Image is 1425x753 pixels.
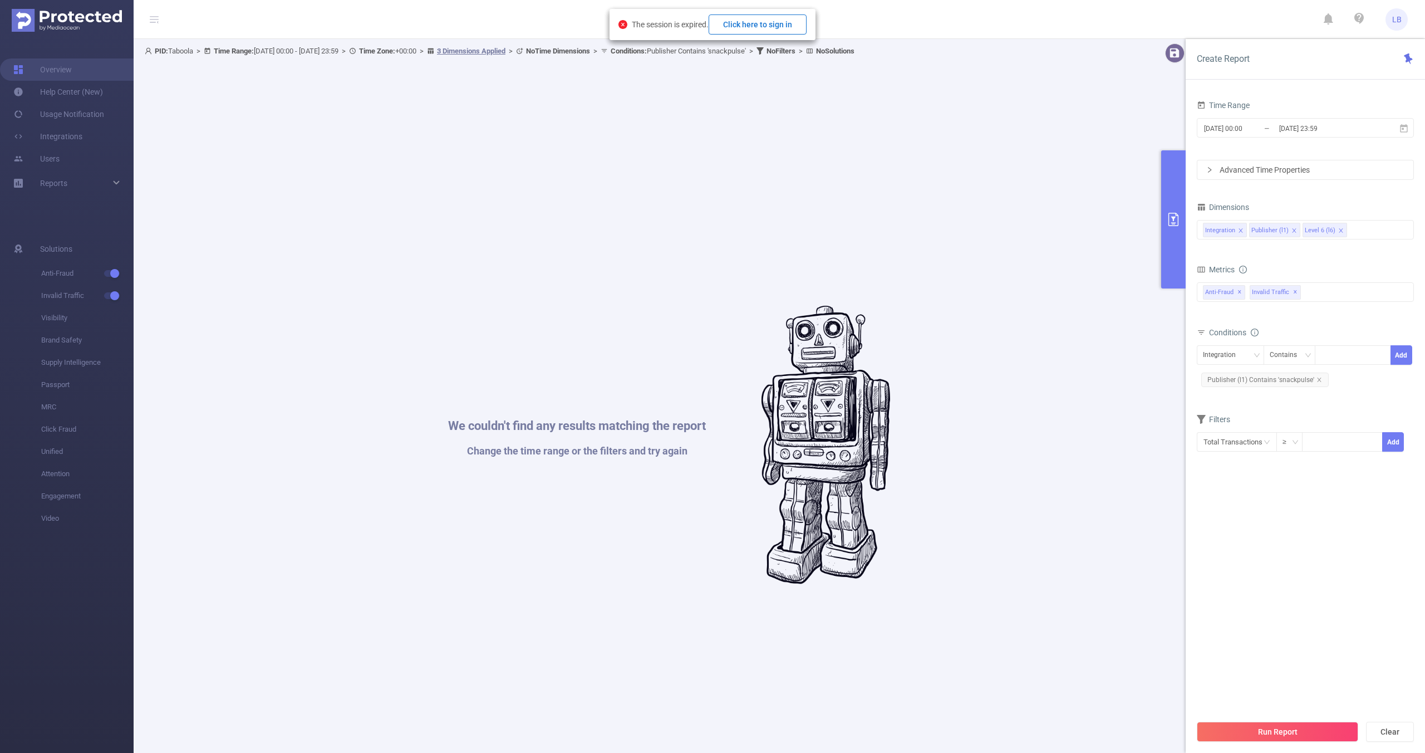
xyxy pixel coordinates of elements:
[761,306,890,584] img: #
[155,47,168,55] b: PID:
[13,58,72,81] a: Overview
[145,47,155,55] i: icon: user
[1201,373,1329,387] span: Publisher (l1) Contains 'snackpulse'
[795,47,806,55] span: >
[41,329,134,351] span: Brand Safety
[13,148,60,170] a: Users
[611,47,746,55] span: Publisher Contains 'snackpulse'
[1390,345,1412,365] button: Add
[41,285,134,307] span: Invalid Traffic
[816,47,854,55] b: No Solutions
[193,47,204,55] span: >
[1203,346,1244,364] div: Integration
[1293,286,1298,299] span: ✕
[1206,167,1213,173] i: icon: right
[1278,121,1368,136] input: End date
[1209,328,1259,337] span: Conditions
[746,47,756,55] span: >
[416,47,427,55] span: >
[40,172,67,194] a: Reports
[214,47,254,55] b: Time Range:
[448,420,706,432] h1: We couldn't find any results matching the report
[41,485,134,507] span: Engagement
[1237,286,1242,299] span: ✕
[1282,433,1294,451] div: ≥
[13,103,104,125] a: Usage Notification
[1239,266,1247,273] i: icon: info-circle
[1203,223,1247,237] li: Integration
[145,47,854,55] span: Taboola [DATE] 00:00 - [DATE] 23:59 +00:00
[632,20,807,29] span: The session is expired.
[1392,8,1402,31] span: LB
[1291,228,1297,234] i: icon: close
[41,441,134,463] span: Unified
[41,418,134,441] span: Click Fraud
[1305,352,1311,360] i: icon: down
[1366,722,1414,742] button: Clear
[41,351,134,374] span: Supply Intelligence
[1238,228,1244,234] i: icon: close
[1254,352,1260,360] i: icon: down
[12,9,122,32] img: Protected Media
[40,238,72,260] span: Solutions
[1197,415,1230,424] span: Filters
[1316,377,1322,383] i: icon: close
[1203,285,1245,300] span: Anti-Fraud
[1305,223,1335,238] div: Level 6 (l6)
[1197,722,1358,742] button: Run Report
[611,47,647,55] b: Conditions :
[1251,223,1289,238] div: Publisher (l1)
[1205,223,1235,238] div: Integration
[618,20,627,29] i: icon: close-circle
[13,125,82,148] a: Integrations
[1382,432,1404,452] button: Add
[41,374,134,396] span: Passport
[41,262,134,285] span: Anti-Fraud
[1270,346,1305,364] div: Contains
[1197,203,1249,212] span: Dimensions
[41,463,134,485] span: Attention
[526,47,590,55] b: No Time Dimensions
[1292,439,1299,447] i: icon: down
[1303,223,1347,237] li: Level 6 (l6)
[1197,160,1413,179] div: icon: rightAdvanced Time Properties
[338,47,349,55] span: >
[766,47,795,55] b: No Filters
[1249,223,1300,237] li: Publisher (l1)
[1203,121,1293,136] input: Start date
[1197,53,1250,64] span: Create Report
[437,47,505,55] u: 3 Dimensions Applied
[1251,329,1259,336] i: icon: info-circle
[1197,265,1235,274] span: Metrics
[13,81,103,103] a: Help Center (New)
[1338,228,1344,234] i: icon: close
[590,47,601,55] span: >
[41,396,134,418] span: MRC
[448,446,706,456] h1: Change the time range or the filters and try again
[41,507,134,530] span: Video
[1197,101,1250,110] span: Time Range
[41,307,134,329] span: Visibility
[1250,285,1301,300] span: Invalid Traffic
[709,14,807,35] button: Click here to sign in
[40,179,67,188] span: Reports
[505,47,516,55] span: >
[359,47,395,55] b: Time Zone:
